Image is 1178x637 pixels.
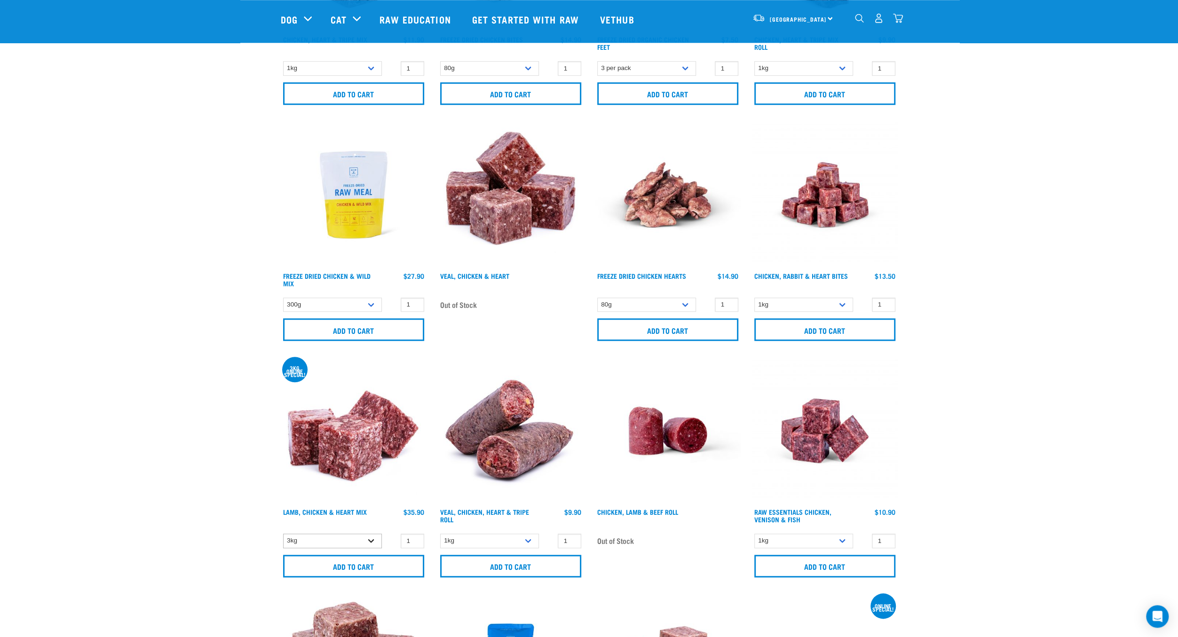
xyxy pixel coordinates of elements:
[591,0,646,38] a: Vethub
[370,0,462,38] a: Raw Education
[754,510,831,521] a: Raw Essentials Chicken, Venison & Fish
[770,17,827,21] span: [GEOGRAPHIC_DATA]
[331,12,347,26] a: Cat
[282,366,308,376] div: 3kg online special!
[874,13,884,23] img: user.png
[281,122,427,267] img: RE Product Shoot 2023 Nov8678
[281,358,427,503] img: 1124 Lamb Chicken Heart Mix 01
[752,358,898,503] img: Chicken Venison mix 1655
[558,61,581,76] input: 1
[752,122,898,267] img: Chicken Rabbit Heart 1609
[715,61,738,76] input: 1
[283,318,424,341] input: Add to cart
[558,534,581,548] input: 1
[872,534,895,548] input: 1
[1146,605,1169,628] div: Open Intercom Messenger
[440,82,581,105] input: Add to cart
[875,272,895,280] div: $13.50
[283,274,371,285] a: Freeze Dried Chicken & Wild Mix
[438,358,584,503] img: 1263 Chicken Organ Roll 02
[595,358,741,503] img: Raw Essentials Chicken Lamb Beef Bulk Minced Raw Dog Food Roll Unwrapped
[463,0,591,38] a: Get started with Raw
[754,274,848,277] a: Chicken, Rabbit & Heart Bites
[595,122,741,267] img: FD Chicken Hearts
[893,13,903,23] img: home-icon@2x.png
[752,14,765,22] img: van-moving.png
[403,272,424,280] div: $27.90
[440,274,509,277] a: Veal, Chicken & Heart
[440,555,581,577] input: Add to cart
[875,508,895,516] div: $10.90
[438,122,584,267] img: 1137 Veal Chicken Heart Mix 01
[440,298,477,312] span: Out of Stock
[597,82,738,105] input: Add to cart
[440,510,529,521] a: Veal, Chicken, Heart & Tripe Roll
[403,508,424,516] div: $35.90
[597,274,686,277] a: Freeze Dried Chicken Hearts
[283,82,424,105] input: Add to cart
[401,61,424,76] input: 1
[597,534,634,548] span: Out of Stock
[281,12,298,26] a: Dog
[870,604,896,611] div: ONLINE SPECIAL!
[597,510,678,513] a: Chicken, Lamb & Beef Roll
[401,534,424,548] input: 1
[715,298,738,312] input: 1
[754,82,895,105] input: Add to cart
[597,318,738,341] input: Add to cart
[283,510,367,513] a: Lamb, Chicken & Heart Mix
[401,298,424,312] input: 1
[718,272,738,280] div: $14.90
[754,318,895,341] input: Add to cart
[855,14,864,23] img: home-icon-1@2x.png
[754,555,895,577] input: Add to cart
[872,61,895,76] input: 1
[283,555,424,577] input: Add to cart
[564,508,581,516] div: $9.90
[872,298,895,312] input: 1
